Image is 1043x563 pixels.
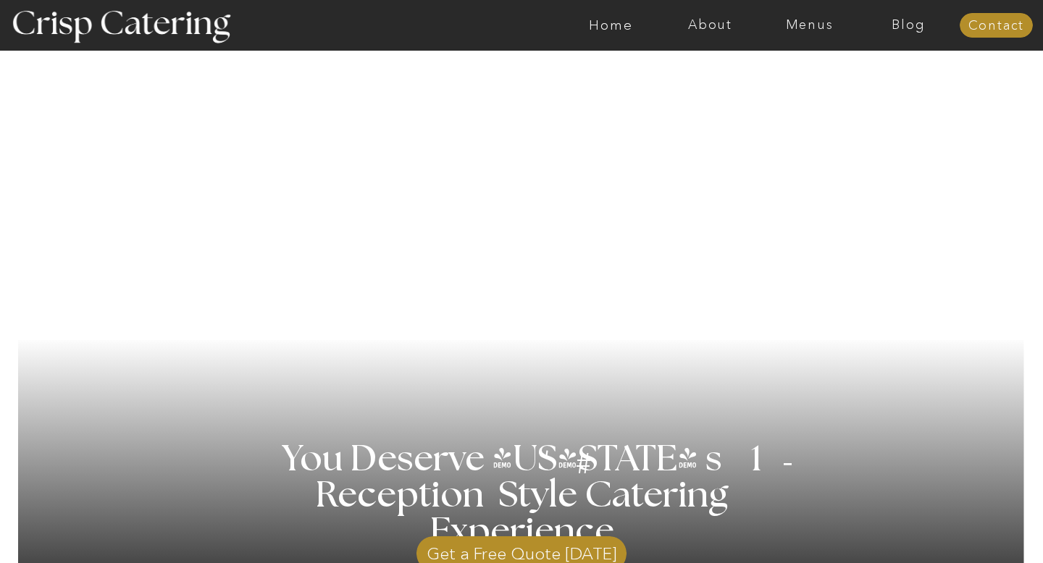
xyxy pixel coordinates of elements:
[561,18,661,33] a: Home
[231,441,813,550] h1: You Deserve [US_STATE] s 1 Reception Style Catering Experience
[518,442,577,478] h3: '
[859,18,958,33] a: Blog
[661,18,760,33] a: About
[760,18,859,33] a: Menus
[960,19,1033,33] a: Contact
[755,425,797,507] h3: '
[544,449,627,491] h3: #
